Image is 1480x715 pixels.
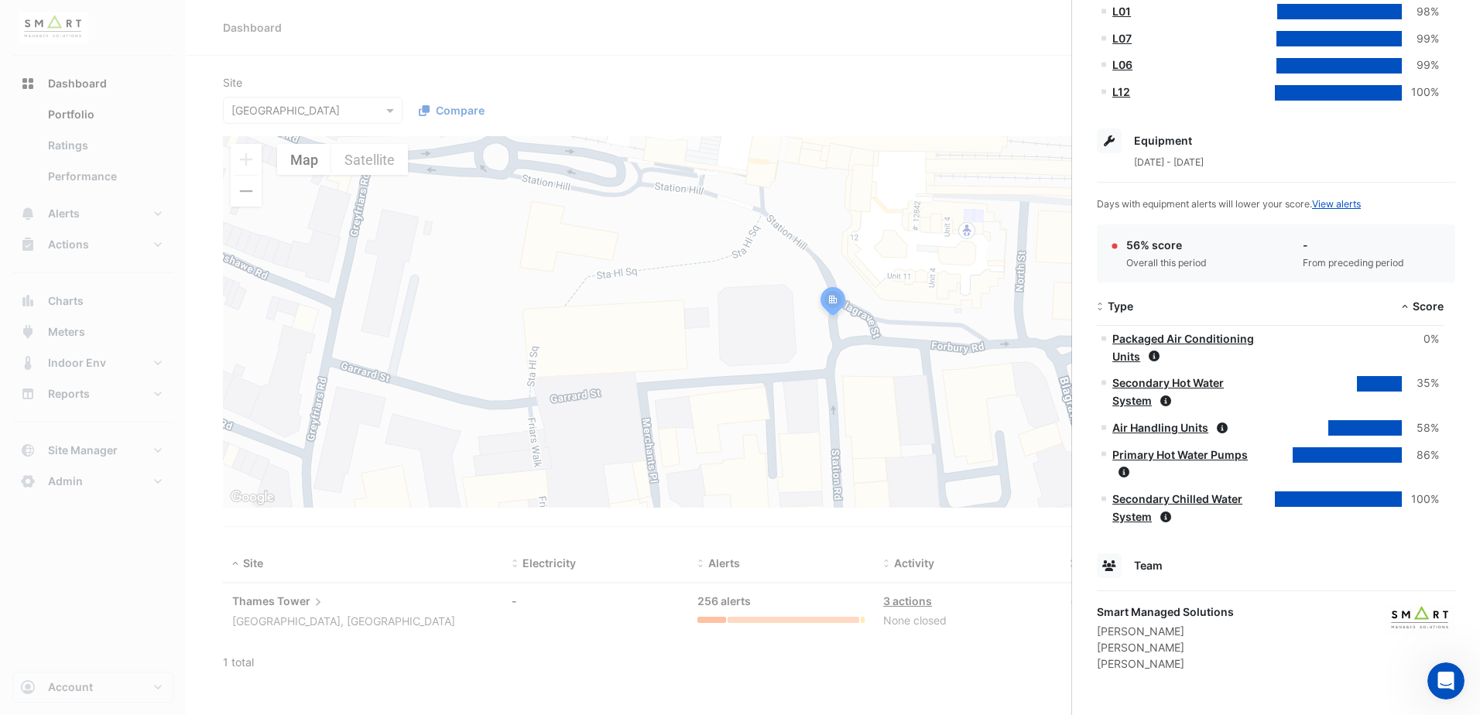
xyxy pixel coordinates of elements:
a: Air Handling Units [1112,421,1208,434]
div: 100% [1402,491,1439,508]
div: - [1303,237,1404,253]
span: Team [1134,559,1163,572]
span: neutral face reaction [135,465,175,496]
a: L12 [1112,85,1130,98]
div: 99% [1402,56,1439,74]
iframe: Intercom live chat [1427,662,1465,700]
a: Secondary Chilled Water System [1112,492,1242,523]
a: Secondary Hot Water System [1112,376,1224,407]
div: 99% [1402,30,1439,48]
button: go back [10,6,39,36]
span: Score [1413,299,1444,313]
span: 😃 [183,465,206,496]
a: L01 [1112,5,1131,18]
span: 😞 [103,465,125,496]
div: Did this answer your question? [19,450,291,467]
div: 35% [1402,375,1439,392]
div: [PERSON_NAME] [1097,655,1234,672]
div: 100% [1402,84,1439,101]
div: Close [272,6,300,34]
div: Smart Managed Solutions [1097,604,1234,620]
span: Type [1108,299,1133,313]
a: Open in help center [93,515,217,528]
img: Smart Managed Solutions [1386,604,1455,635]
div: 0% [1402,330,1439,348]
button: Expand window [242,6,272,36]
a: L06 [1112,58,1132,71]
a: View alerts [1312,198,1361,210]
div: 98% [1402,3,1439,21]
span: [DATE] - [DATE] [1134,156,1204,168]
div: Overall this period [1126,256,1207,270]
div: 86% [1402,446,1439,464]
span: Days with equipment alerts will lower your score. [1097,198,1361,210]
a: L07 [1112,32,1132,45]
div: 58% [1402,419,1439,437]
a: Primary Hot Water Pumps [1112,448,1248,461]
div: [PERSON_NAME] [1097,623,1234,639]
span: 😐 [143,465,166,496]
a: Packaged Air Conditioning Units [1112,332,1254,363]
div: [PERSON_NAME] [1097,639,1234,655]
div: 56% score [1126,237,1207,253]
span: Equipment [1134,134,1192,147]
div: From preceding period [1303,256,1404,270]
span: disappointed reaction [94,465,135,496]
span: smiley reaction [175,465,215,496]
